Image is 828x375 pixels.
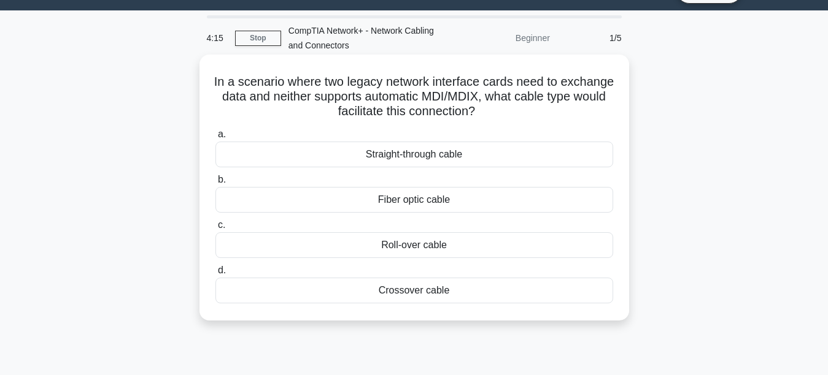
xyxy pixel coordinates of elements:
[215,142,613,167] div: Straight-through cable
[215,187,613,213] div: Fiber optic cable
[199,26,235,50] div: 4:15
[215,232,613,258] div: Roll-over cable
[235,31,281,46] a: Stop
[450,26,557,50] div: Beginner
[218,129,226,139] span: a.
[281,18,450,58] div: CompTIA Network+ - Network Cabling and Connectors
[215,278,613,303] div: Crossover cable
[557,26,629,50] div: 1/5
[218,219,225,230] span: c.
[214,74,614,119] h5: In a scenario where two legacy network interface cards need to exchange data and neither supports...
[218,265,226,275] span: d.
[218,174,226,184] span: b.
